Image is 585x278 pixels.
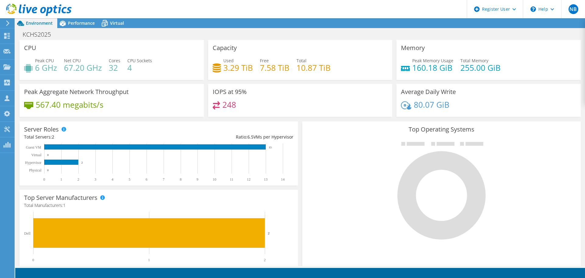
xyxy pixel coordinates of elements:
h4: 80.07 GiB [414,101,449,108]
text: 13 [264,177,268,182]
h4: 248 [222,101,236,108]
text: 6 [146,177,147,182]
text: 5 [129,177,130,182]
text: 4 [112,177,113,182]
text: 7 [163,177,165,182]
h4: 32 [109,64,120,71]
text: 2 [264,258,266,262]
h3: Memory [401,45,425,51]
h3: Capacity [213,45,237,51]
h4: 4 [127,64,152,71]
span: Total [296,58,307,63]
span: CPU Sockets [127,58,152,63]
h3: Server Roles [24,126,59,133]
span: NB [569,4,578,14]
text: 0 [32,258,34,262]
text: 0 [47,169,49,172]
text: 2 [81,161,83,164]
text: 9 [197,177,198,182]
span: Virtual [110,20,124,26]
span: Free [260,58,269,63]
h3: CPU [24,45,36,51]
text: 3 [94,177,96,182]
h4: 3.29 TiB [223,64,253,71]
text: Dell [24,231,30,236]
h4: 160.18 GiB [412,64,453,71]
h3: Top Operating Systems [307,126,576,133]
h4: Total Manufacturers: [24,202,293,209]
div: Total Servers: [24,134,159,140]
text: 0 [43,177,45,182]
h3: Peak Aggregate Network Throughput [24,88,129,95]
h4: 255.00 GiB [460,64,501,71]
span: 1 [63,202,66,208]
span: Performance [68,20,95,26]
text: Physical [29,168,41,172]
text: 2 [77,177,79,182]
div: Ratio: VMs per Hypervisor [159,134,293,140]
h4: 67.20 GHz [64,64,102,71]
text: Guest VM [26,145,41,150]
text: 10 [213,177,216,182]
text: 1 [60,177,62,182]
h4: 6 GHz [35,64,57,71]
span: Environment [26,20,53,26]
svg: \n [530,6,536,12]
span: Used [223,58,234,63]
h4: 10.87 TiB [296,64,331,71]
span: 6.5 [247,134,253,140]
span: Peak CPU [35,58,54,63]
text: 11 [230,177,233,182]
span: Peak Memory Usage [412,58,453,63]
h3: Average Daily Write [401,88,456,95]
text: 8 [180,177,182,182]
h4: 567.40 megabits/s [36,101,103,108]
text: 13 [269,146,272,149]
h3: Top Server Manufacturers [24,194,97,201]
text: Virtual [31,153,42,157]
text: 0 [47,153,49,157]
text: 2 [268,231,270,235]
text: Hypervisor [25,161,41,165]
text: 14 [281,177,285,182]
h1: KCHS2025 [20,31,60,38]
text: 1 [148,258,150,262]
span: 2 [52,134,54,140]
span: Cores [109,58,120,63]
h4: 7.58 TiB [260,64,289,71]
span: Total Memory [460,58,488,63]
text: 12 [247,177,250,182]
span: Net CPU [64,58,81,63]
h3: IOPS at 95% [213,88,247,95]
